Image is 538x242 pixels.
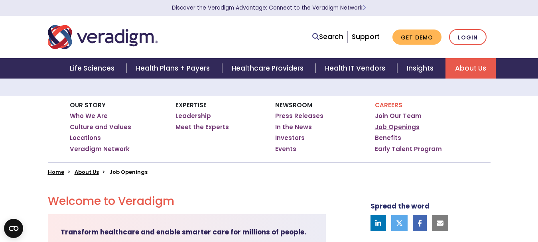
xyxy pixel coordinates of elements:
a: Home [48,168,64,176]
a: Search [312,31,343,42]
a: Join Our Team [375,112,422,120]
a: Early Talent Program [375,145,442,153]
a: Press Releases [275,112,323,120]
a: Veradigm Network [70,145,130,153]
img: Veradigm logo [48,24,158,50]
span: Learn More [363,4,366,12]
h2: Welcome to Veradigm [48,195,326,208]
a: Life Sciences [60,58,126,79]
a: Culture and Values [70,123,131,131]
a: Events [275,145,296,153]
a: Investors [275,134,305,142]
a: Job Openings [375,123,420,131]
button: Open CMP widget [4,219,23,238]
a: About Us [75,168,99,176]
a: Benefits [375,134,401,142]
strong: Spread the word [370,201,430,211]
a: Login [449,29,487,45]
a: Meet the Experts [175,123,229,131]
a: About Us [445,58,496,79]
a: Support [352,32,380,41]
a: Discover the Veradigm Advantage: Connect to the Veradigm NetworkLearn More [172,4,366,12]
a: Who We Are [70,112,108,120]
a: Leadership [175,112,211,120]
a: Get Demo [392,30,441,45]
strong: Transform healthcare and enable smarter care for millions of people. [61,227,306,237]
a: Insights [397,58,445,79]
a: Healthcare Providers [222,58,315,79]
a: Health IT Vendors [315,58,397,79]
a: Locations [70,134,101,142]
a: In the News [275,123,312,131]
a: Health Plans + Payers [126,58,222,79]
